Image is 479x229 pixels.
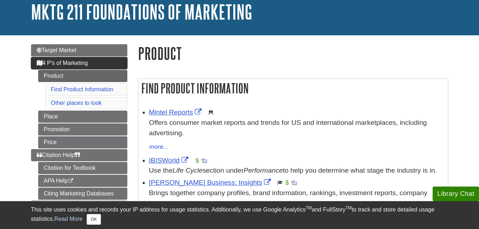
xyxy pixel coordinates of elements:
h1: Product [138,44,448,62]
h2: Find Product Information [138,79,448,98]
button: Close [87,214,101,225]
a: Get Help [31,200,127,213]
a: Place [38,111,127,123]
a: Link opens in new window [149,157,190,164]
a: 4 P's of Marketing [31,57,127,69]
p: Brings together company profiles, brand information, rankings, investment reports, company histor... [149,188,444,209]
a: Target Market [31,44,127,56]
a: MKTG 211 Foundations of Marketing [31,1,252,23]
img: Financial Report [284,180,290,185]
a: Find Product Information [51,86,113,92]
span: 4 P's of Marketing [37,60,88,66]
a: Link opens in new window [149,108,204,116]
a: Other places to look [51,100,102,106]
img: Scholarly or Peer Reviewed [277,180,283,185]
a: Read More [54,216,82,222]
a: Product [38,70,127,82]
a: APA Help [38,175,127,187]
img: Demographics [208,110,214,115]
i: This link opens in a new window [68,179,74,183]
sup: TM [306,205,312,210]
a: Citation Help [31,149,127,161]
img: Industry Report [202,158,207,163]
img: Financial Report [194,158,200,163]
span: Target Market [37,47,77,53]
a: Promotion [38,123,127,136]
button: Library Chat [433,187,479,201]
i: Life Cycle [173,167,203,174]
button: more... [149,142,169,152]
i: Performance [244,167,283,174]
div: Use the section under to help you determine what stage the industry is in. [149,166,444,176]
p: Offers consumer market reports and trends for US and international marketplaces, including advert... [149,118,444,138]
a: Citation for Textbook [38,162,127,174]
a: Link opens in new window [149,179,273,186]
img: Industry Report [291,180,297,185]
sup: TM [346,205,352,210]
div: This site uses cookies and records your IP address for usage statistics. Additionally, we use Goo... [31,205,448,225]
span: Citation Help [37,152,80,158]
a: Citing Marketing Databases [38,188,127,200]
a: Price [38,136,127,148]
